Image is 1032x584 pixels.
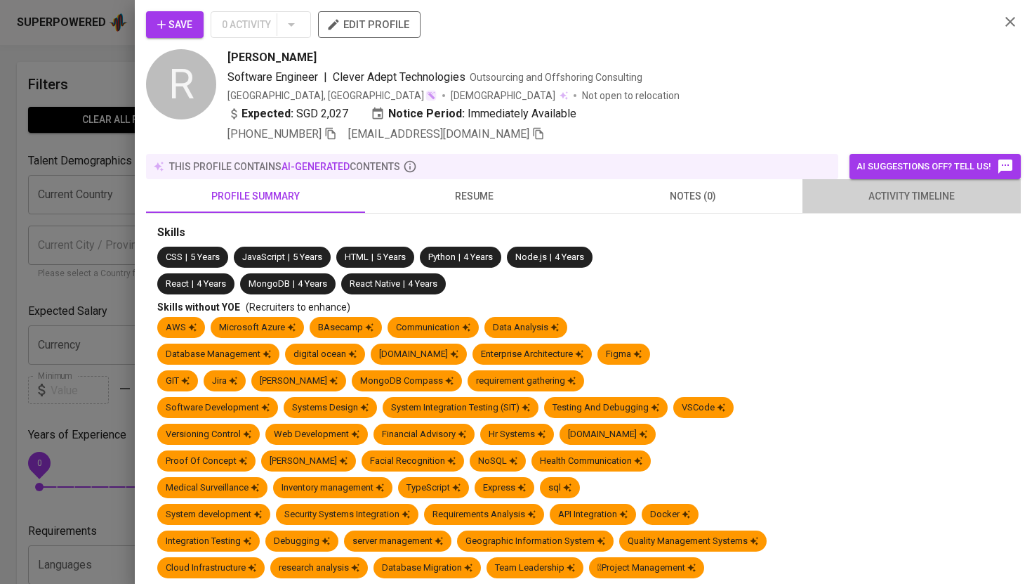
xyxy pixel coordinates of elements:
[279,562,359,575] div: research analysis
[324,69,327,86] span: |
[540,455,642,468] div: Health Communication
[463,252,493,262] span: 4 Years
[379,348,458,361] div: [DOMAIN_NAME]
[391,401,530,415] div: System Integration Testing (SIT)
[166,278,189,289] span: React
[382,562,472,575] div: Database Migration
[185,251,187,264] span: |
[157,225,1010,241] div: Skills
[318,321,373,335] div: BAsecamp
[388,105,465,122] b: Notice Period:
[227,105,348,122] div: SGD 2,027
[190,252,220,262] span: 5 Years
[597,562,696,575] div: Project Management
[212,375,237,388] div: Jira
[227,89,437,103] div: [GEOGRAPHIC_DATA], [GEOGRAPHIC_DATA]
[553,401,659,415] div: Testing And Debugging
[352,535,443,548] div: server management
[166,481,259,495] div: Medical Surveillance
[515,252,547,262] span: Node.js
[432,508,536,521] div: Requirements Analysis
[396,321,470,335] div: Communication
[318,11,421,38] button: edit profile
[274,535,330,548] div: Debugging
[318,18,421,30] a: edit profile
[371,105,576,122] div: Immediately Available
[166,455,247,468] div: Proof Of Concept
[166,428,251,441] div: Versioning Control
[293,348,357,361] div: digital ocean
[628,535,758,548] div: Quality Management Systems
[146,11,204,38] button: Save
[329,15,409,34] span: edit profile
[146,49,216,119] div: R
[154,188,357,205] span: profile summary
[192,278,194,291] span: |
[333,70,465,84] span: Clever Adept Technologies
[166,535,251,548] div: Integration Testing
[811,188,1013,205] span: activity timeline
[166,562,256,575] div: Cloud Infrastructure
[242,105,293,122] b: Expected:
[849,154,1021,179] button: AI suggestions off? Tell us!
[408,278,437,289] span: 4 Years
[348,127,529,141] span: [EMAIL_ADDRESS][DOMAIN_NAME]
[293,252,322,262] span: 5 Years
[476,375,576,388] div: requirement gathering
[465,535,605,548] div: Geographic Information System
[219,321,296,335] div: Microsoft Azure
[451,89,557,103] span: [DEMOGRAPHIC_DATA]
[493,321,559,335] div: Data Analysis
[292,401,369,415] div: Systems Design
[166,375,190,388] div: GIT
[360,375,454,388] div: MongoDB Compass
[270,455,348,468] div: [PERSON_NAME]
[550,251,552,264] span: |
[284,508,410,521] div: Security Systems Integration
[282,481,384,495] div: Inventory management
[288,251,290,264] span: |
[558,508,628,521] div: API Integration
[166,401,270,415] div: Software Development
[345,252,369,262] span: HTML
[483,481,526,495] div: Express
[489,428,545,441] div: Hr Systems
[370,455,456,468] div: Facial Recognition
[298,278,327,289] span: 4 Years
[481,348,583,361] div: Enterprise Architecture
[227,49,317,66] span: [PERSON_NAME]
[246,301,350,313] span: (Recruiters to enhance)
[373,188,576,205] span: resume
[582,89,680,103] p: Not open to relocation
[428,252,456,262] span: Python
[406,481,461,495] div: TypeScript
[169,160,400,174] p: this profile contains contents
[166,321,197,335] div: AWS
[274,428,359,441] div: Web Development
[157,16,192,34] span: Save
[350,278,400,289] span: React Native
[242,252,285,262] span: JavaScript
[166,348,271,361] div: Database Management
[682,401,725,415] div: VSCode
[166,508,262,521] div: System development
[376,252,406,262] span: 5 Years
[227,127,322,141] span: [PHONE_NUMBER]
[197,278,226,289] span: 4 Years
[249,278,290,289] span: MongoDB
[592,188,794,205] span: notes (0)
[425,90,437,101] img: magic_wand.svg
[157,301,240,313] span: Skills without YOE
[548,481,571,495] div: sql
[382,428,466,441] div: Financial Advisory
[166,252,183,262] span: CSS
[478,455,517,468] div: NoSQL
[282,161,350,172] span: AI-generated
[495,562,575,575] div: Team Leadership
[555,252,584,262] span: 4 Years
[260,375,338,388] div: [PERSON_NAME]
[568,428,647,441] div: [DOMAIN_NAME]
[371,251,373,264] span: |
[856,158,1014,175] span: AI suggestions off? Tell us!
[293,278,295,291] span: |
